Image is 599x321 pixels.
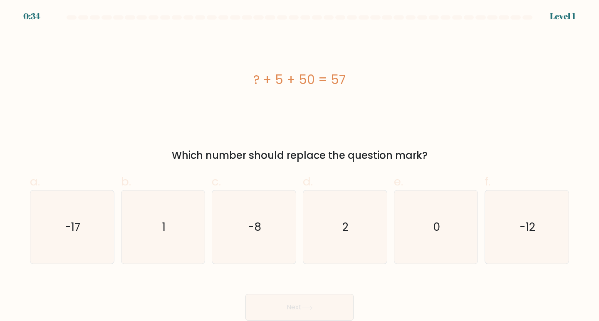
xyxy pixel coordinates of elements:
[245,294,354,321] button: Next
[23,10,40,22] div: 0:34
[35,148,564,163] div: Which number should replace the question mark?
[30,70,569,89] div: ? + 5 + 50 = 57
[520,219,535,235] text: -12
[485,173,490,190] span: f.
[162,219,166,235] text: 1
[248,219,261,235] text: -8
[343,219,349,235] text: 2
[121,173,131,190] span: b.
[212,173,221,190] span: c.
[30,173,40,190] span: a.
[65,219,81,235] text: -17
[433,219,440,235] text: 0
[303,173,313,190] span: d.
[550,10,576,22] div: Level 1
[394,173,403,190] span: e.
